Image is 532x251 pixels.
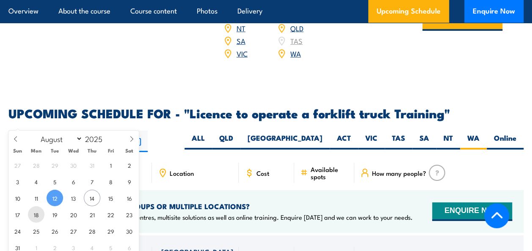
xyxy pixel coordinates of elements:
[9,223,26,239] span: August 24, 2025
[432,202,512,221] button: ENQUIRE NOW
[37,133,83,144] select: Month
[84,223,100,239] span: August 28, 2025
[84,173,100,190] span: August 7, 2025
[27,148,46,153] span: Mon
[290,48,301,58] a: WA
[8,107,524,118] h2: UPCOMING SCHEDULE FOR - "Licence to operate a forklift truck Training"
[9,190,26,206] span: August 10, 2025
[22,202,413,211] h4: NEED TRAINING FOR LARGER GROUPS OR MULTIPLE LOCATIONS?
[102,223,119,239] span: August 29, 2025
[385,133,412,150] label: TAS
[83,134,110,144] input: Year
[65,173,82,190] span: August 6, 2025
[28,173,44,190] span: August 4, 2025
[8,148,27,153] span: Sun
[460,133,487,150] label: WA
[65,157,82,173] span: July 30, 2025
[84,157,100,173] span: July 31, 2025
[47,190,63,206] span: August 12, 2025
[290,23,303,33] a: QLD
[28,223,44,239] span: August 25, 2025
[47,206,63,223] span: August 19, 2025
[487,133,524,150] label: Online
[28,206,44,223] span: August 18, 2025
[47,157,63,173] span: July 29, 2025
[102,190,119,206] span: August 15, 2025
[240,133,330,150] label: [GEOGRAPHIC_DATA]
[28,157,44,173] span: July 28, 2025
[47,223,63,239] span: August 26, 2025
[436,133,460,150] label: NT
[22,213,413,221] p: We offer onsite training, training at our centres, multisite solutions as well as online training...
[9,206,26,223] span: August 17, 2025
[102,173,119,190] span: August 8, 2025
[358,133,385,150] label: VIC
[120,148,139,153] span: Sat
[170,169,194,177] span: Location
[121,190,138,206] span: August 16, 2025
[121,223,138,239] span: August 30, 2025
[121,206,138,223] span: August 23, 2025
[9,173,26,190] span: August 3, 2025
[46,148,64,153] span: Tue
[372,169,426,177] span: How many people?
[102,157,119,173] span: August 1, 2025
[102,148,120,153] span: Fri
[47,173,63,190] span: August 5, 2025
[84,190,100,206] span: August 14, 2025
[84,206,100,223] span: August 21, 2025
[28,190,44,206] span: August 11, 2025
[102,206,119,223] span: August 22, 2025
[64,148,83,153] span: Wed
[65,223,82,239] span: August 27, 2025
[121,173,138,190] span: August 9, 2025
[83,148,102,153] span: Thu
[311,166,348,180] span: Available spots
[237,48,248,58] a: VIC
[237,35,245,46] a: SA
[212,133,240,150] label: QLD
[121,157,138,173] span: August 2, 2025
[256,169,269,177] span: Cost
[330,133,358,150] label: ACT
[9,157,26,173] span: July 27, 2025
[65,206,82,223] span: August 20, 2025
[237,23,245,33] a: NT
[412,133,436,150] label: SA
[65,190,82,206] span: August 13, 2025
[185,133,212,150] label: ALL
